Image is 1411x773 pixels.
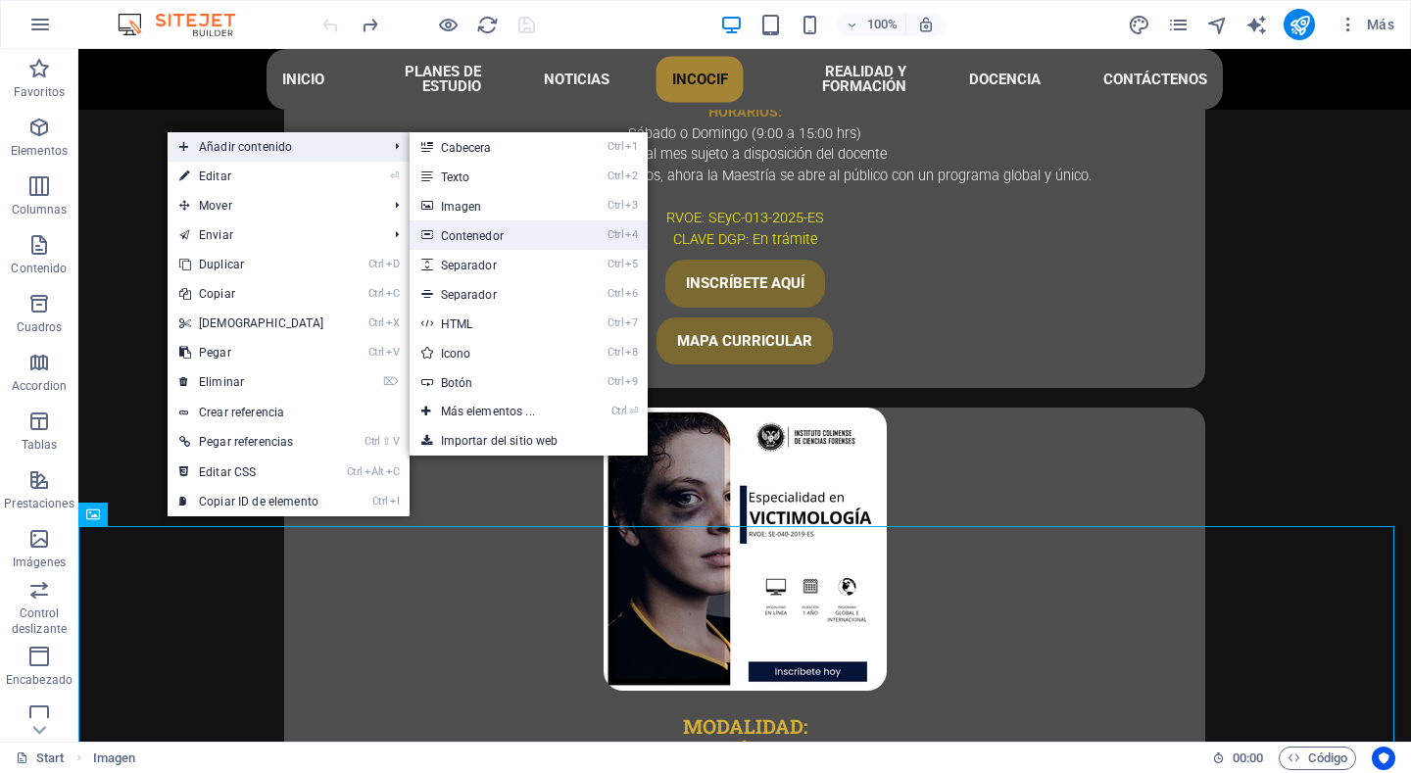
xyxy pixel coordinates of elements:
button: Usercentrics [1372,747,1395,770]
i: Diseño (Ctrl+Alt+Y) [1128,14,1150,36]
p: Prestaciones [4,496,73,511]
button: Código [1279,747,1356,770]
p: Columnas [12,202,68,217]
button: Haz clic para salir del modo de previsualización y seguir editando [436,13,460,36]
button: redo [358,13,381,36]
i: 4 [625,228,638,241]
i: 1 [625,140,638,153]
a: Ctrl4Contenedor [410,220,574,250]
button: navigator [1205,13,1229,36]
span: : [1246,750,1249,765]
img: Editor Logo [113,13,260,36]
i: 8 [625,346,638,359]
i: Ctrl [608,375,623,388]
a: Ctrl8Icono [410,338,574,367]
p: Accordion [12,378,67,394]
button: publish [1284,9,1315,40]
p: Encabezado [6,672,73,688]
i: Ctrl [608,346,623,359]
i: Alt [365,465,384,478]
button: reload [475,13,499,36]
i: Ctrl [608,228,623,241]
i: Ctrl [368,287,384,300]
i: Ctrl [372,495,388,507]
a: CtrlDDuplicar [168,250,336,279]
a: CtrlCCopiar [168,279,336,309]
a: Ctrl6Separador [410,279,574,309]
a: Ctrl3Imagen [410,191,574,220]
i: ⏎ [390,169,399,182]
span: Más [1338,15,1394,34]
a: ⌦Eliminar [168,367,336,397]
i: Navegador [1206,14,1229,36]
a: CtrlICopiar ID de elemento [168,487,336,516]
i: Ctrl [608,169,623,182]
i: Rehacer: Añadir elemento (Ctrl+Y, ⌘+Y) [359,14,381,36]
span: Mover [168,191,380,220]
i: V [393,435,399,448]
i: Ctrl [368,346,384,359]
a: ⏎Editar [168,162,336,191]
i: Ctrl [368,258,384,270]
i: Páginas (Ctrl+Alt+S) [1167,14,1190,36]
i: Ctrl [368,316,384,329]
button: Más [1331,9,1402,40]
a: Ctrl9Botón [410,367,574,397]
button: text_generator [1244,13,1268,36]
a: Crear referencia [168,398,410,427]
button: design [1127,13,1150,36]
i: Ctrl [365,435,380,448]
a: Ctrl7HTML [410,309,574,338]
span: Añadir contenido [168,132,380,162]
a: Ctrl2Texto [410,162,574,191]
a: Ctrl⏎Más elementos ... [410,397,574,426]
i: Ctrl [608,140,623,153]
i: V [386,346,400,359]
i: 5 [625,258,638,270]
p: Imágenes [13,555,66,570]
span: Código [1288,747,1347,770]
i: C [386,465,400,478]
i: Ctrl [608,199,623,212]
a: CtrlX[DEMOGRAPHIC_DATA] [168,309,336,338]
h6: Tiempo de la sesión [1212,747,1264,770]
a: Ctrl5Separador [410,250,574,279]
i: Ctrl [608,287,623,300]
a: Ctrl1Cabecera [410,132,574,162]
p: Elementos [11,143,68,159]
i: I [390,495,400,507]
i: Ctrl [611,405,627,417]
p: Contenido [11,261,67,276]
span: Haz clic para seleccionar y doble clic para editar [93,747,136,770]
i: AI Writer [1245,14,1268,36]
i: Al redimensionar, ajustar el nivel de zoom automáticamente para ajustarse al dispositivo elegido. [917,16,935,33]
i: ⏎ [629,405,638,417]
button: pages [1166,13,1190,36]
i: 9 [625,375,638,388]
a: CtrlAltCEditar CSS [168,458,336,487]
h6: 100% [866,13,898,36]
i: X [386,316,400,329]
a: Enviar [168,220,380,250]
a: Haz clic para cancelar la selección y doble clic para abrir páginas [16,747,65,770]
i: Ctrl [608,316,623,329]
i: 7 [625,316,638,329]
a: Ctrl⇧VPegar referencias [168,427,336,457]
i: 2 [625,169,638,182]
i: ⌦ [383,375,399,388]
p: Cuadros [17,319,63,335]
a: CtrlVPegar [168,338,336,367]
i: C [386,287,400,300]
i: Publicar [1289,14,1311,36]
p: Tablas [22,437,58,453]
nav: breadcrumb [93,747,136,770]
i: Ctrl [608,258,623,270]
i: 6 [625,287,638,300]
i: ⇧ [382,435,391,448]
button: 100% [837,13,906,36]
i: 3 [625,199,638,212]
i: D [386,258,400,270]
span: 00 00 [1233,747,1263,770]
a: Importar del sitio web [410,426,648,456]
p: Favoritos [14,84,65,100]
